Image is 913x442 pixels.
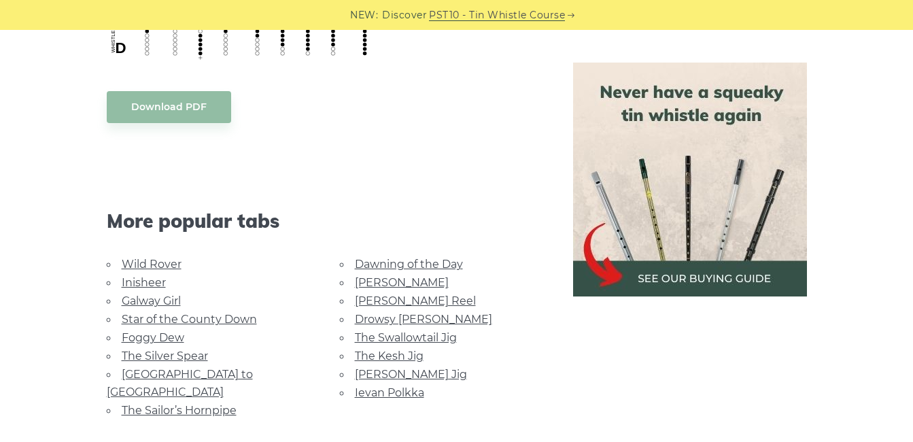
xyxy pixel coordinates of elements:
a: Inisheer [122,276,166,289]
a: [PERSON_NAME] Jig [355,368,467,381]
a: [PERSON_NAME] Reel [355,294,476,307]
a: The Kesh Jig [355,350,424,362]
a: Download PDF [107,91,231,123]
a: Ievan Polkka [355,386,424,399]
a: Wild Rover [122,258,182,271]
img: tin whistle buying guide [573,63,807,296]
a: The Swallowtail Jig [355,331,457,344]
a: The Sailor’s Hornpipe [122,404,237,417]
a: Foggy Dew [122,331,184,344]
a: Galway Girl [122,294,181,307]
span: Discover [382,7,427,23]
span: NEW: [350,7,378,23]
a: Star of the County Down [122,313,257,326]
a: [GEOGRAPHIC_DATA] to [GEOGRAPHIC_DATA] [107,368,253,398]
a: PST10 - Tin Whistle Course [429,7,565,23]
a: [PERSON_NAME] [355,276,449,289]
a: Drowsy [PERSON_NAME] [355,313,492,326]
a: Dawning of the Day [355,258,463,271]
a: The Silver Spear [122,350,208,362]
span: More popular tabs [107,209,540,233]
